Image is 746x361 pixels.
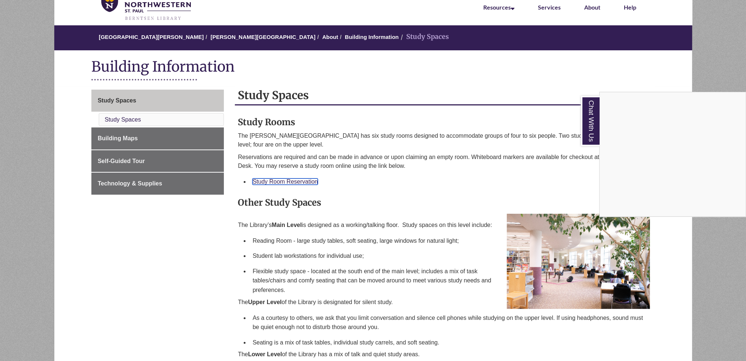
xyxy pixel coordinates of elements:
[538,4,561,11] a: Services
[599,92,746,217] div: Chat With Us
[483,4,514,11] a: Resources
[581,96,600,146] a: Chat With Us
[584,4,600,11] a: About
[600,92,746,216] iframe: Chat Widget
[624,4,636,11] a: Help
